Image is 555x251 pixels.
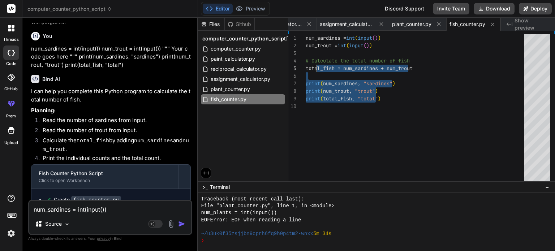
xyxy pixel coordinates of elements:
[349,88,352,94] span: ,
[323,80,358,87] span: num_sardines
[358,35,372,41] span: input
[349,42,363,49] span: input
[288,49,296,57] div: 3
[39,178,171,183] div: Click to open Workbench
[37,116,191,126] li: Read the number of sardines from input.
[203,4,233,14] button: Editor
[31,107,56,114] strong: Planning:
[54,196,121,204] div: Create
[288,57,296,65] div: 4
[313,230,331,237] span: 5m 34s
[37,126,191,137] li: Read the number of trout from input.
[375,88,378,94] span: )
[392,80,395,87] span: )
[306,88,320,94] span: print
[363,80,392,87] span: "sardines"
[201,217,301,224] span: EOFError: EOF when reading a line
[378,35,381,41] span: )
[320,80,323,87] span: (
[378,95,381,102] span: )
[288,72,296,80] div: 6
[306,95,320,102] span: print
[544,181,551,193] button: −
[474,3,515,14] button: Download
[363,42,366,49] span: (
[5,227,17,239] img: settings
[323,95,352,102] span: total_fish
[352,95,355,102] span: ,
[288,87,296,95] div: 8
[202,35,286,42] span: computer_counter_python_script
[6,61,16,67] label: code
[433,3,469,14] button: Invite Team
[346,42,349,49] span: (
[306,35,346,41] span: num_sardines =
[323,88,349,94] span: num_trout
[45,220,62,228] p: Source
[31,45,191,69] p: num_sardines = int(input()) num_trout = int(input()) """ Your code goes here """ print(num_sardin...
[320,88,323,94] span: (
[288,65,296,72] div: 5
[31,165,178,189] button: Fish Counter Python ScriptClick to open Workbench
[28,235,192,242] p: Always double-check its answers. Your in Bind
[288,80,296,87] div: 7
[3,36,19,43] label: threads
[4,140,18,146] label: Upload
[97,236,110,241] span: privacy
[4,86,18,92] label: GitHub
[358,95,378,102] span: "total"
[288,95,296,103] div: 9
[449,21,485,28] span: fish_counter.py
[358,80,361,87] span: ,
[306,65,413,72] span: total_fish = num_sardines + num_trout
[77,138,109,144] code: total_fish
[515,17,549,31] span: Show preview
[198,21,224,28] div: Files
[71,196,121,204] code: fish_counter.py
[134,138,173,144] code: num_sardines
[337,42,346,49] span: int
[355,88,375,94] span: "trout"
[37,137,191,154] li: Calculate the by adding and .
[233,4,268,14] button: Preview
[178,220,185,228] img: icon
[64,221,70,227] img: Pick Models
[6,113,16,119] label: prem
[167,220,175,228] img: attachment
[210,55,256,63] span: paint_calculator.py
[288,42,296,49] div: 2
[346,35,355,41] span: int
[210,75,271,83] span: assignment_calculator.py
[519,3,552,14] button: Deploy
[225,21,254,28] div: Github
[288,103,296,110] div: 10
[210,95,247,104] span: fish_counter.py
[320,21,374,28] span: assignment_calculator.py
[43,33,52,40] h6: You
[372,35,375,41] span: (
[42,75,60,83] h6: Bind AI
[392,21,431,28] span: plant_counter.py
[366,42,369,49] span: )
[306,57,410,64] span: # Calculate the total number of fish
[288,34,296,42] div: 1
[320,95,323,102] span: (
[375,35,378,41] span: )
[201,209,277,216] span: num_plants = int(input())
[210,65,267,73] span: reciprocal_calculator.py
[306,42,337,49] span: num_trout =
[210,85,251,94] span: plant_counter.py
[202,183,208,191] span: >_
[31,87,191,104] p: I can help you complete this Python program to calculate the total number of fish.
[369,42,372,49] span: )
[37,154,191,164] li: Print the individual counts and the total count.
[210,183,230,191] span: Terminal
[380,3,429,14] div: Discord Support
[201,237,205,244] span: ❯
[201,230,313,237] span: ~/u3uk0f35zsjjbn9cprh6fq9h0p4tm2-wnxx
[355,35,358,41] span: (
[39,170,171,177] div: Fish Counter Python Script
[201,196,304,203] span: Traceback (most recent call last):
[210,44,262,53] span: computer_counter.py
[545,183,549,191] span: −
